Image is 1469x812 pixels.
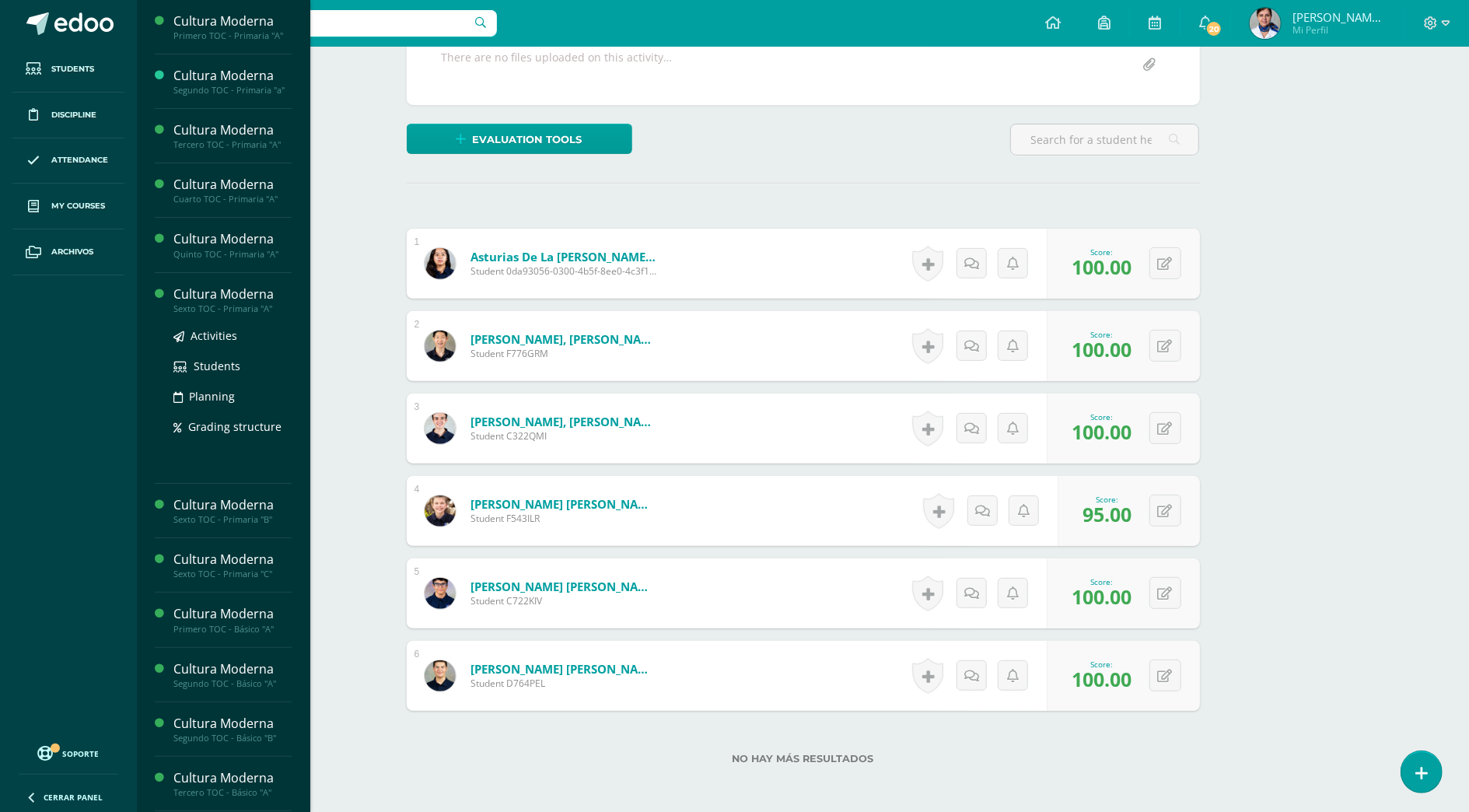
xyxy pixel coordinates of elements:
[1072,254,1132,280] span: 100.00
[1083,494,1132,505] div: Score:
[173,769,292,787] div: Cultura Moderna
[1072,329,1132,340] div: Score:
[19,742,118,763] a: Soporte
[173,285,292,314] a: Cultura ModernaSexto TOC - Primaria "A"
[173,787,292,798] div: Tercero TOC - Básico "A"
[442,50,673,80] div: There are no files uploaded on this activity…
[173,12,292,41] a: Cultura ModernaPrimero TOC - Primaria "A"
[173,660,292,689] a: Cultura ModernaSegundo TOC - Básico "A"
[173,678,292,689] div: Segundo TOC - Básico "A"
[1072,411,1132,422] div: Score:
[470,677,657,690] span: Student D764PEL
[173,327,292,345] a: Activities
[473,125,582,154] span: Evaluation tools
[173,418,292,436] a: Grading structure
[425,248,456,279] img: ab55cfa97b70518928bf934be29e7686.png
[173,176,292,194] div: Cultura Moderna
[173,230,292,259] a: Cultura ModernaQuinto TOC - Primaria "A"
[173,357,292,375] a: Students
[470,331,657,347] a: [PERSON_NAME], [PERSON_NAME]
[173,67,292,85] div: Cultura Moderna
[425,331,456,362] img: 6a80cba1343999df2bfadc6700cfa79b.png
[173,85,292,96] div: Segundo TOC - Primaria "a"
[470,429,657,443] span: Student C322QMI
[51,154,108,166] span: Attendance
[1011,124,1198,155] input: Search for a student here…
[425,413,456,444] img: 32f6d9a106fa40bb96c2781ca18ddeeb.png
[194,359,240,373] span: Students
[1072,247,1132,257] div: Score:
[12,229,124,275] a: Archivos
[173,496,292,514] div: Cultura Moderna
[407,124,632,154] a: Evaluation tools
[470,414,657,429] a: [PERSON_NAME], [PERSON_NAME]
[173,121,292,150] a: Cultura ModernaTercero TOC - Primaria "A"
[51,246,93,258] span: Archivos
[470,579,657,594] a: [PERSON_NAME] [PERSON_NAME]
[470,661,657,677] a: [PERSON_NAME] [PERSON_NAME]
[1292,23,1386,37] span: Mi Perfil
[407,753,1200,765] label: No hay más resultados
[173,551,292,579] a: Cultura ModernaSexto TOC - Primaria "C"
[44,792,103,803] span: Cerrar panel
[1072,666,1132,692] span: 100.00
[1205,20,1222,37] span: 20
[173,139,292,150] div: Tercero TOC - Primaria "A"
[173,285,292,303] div: Cultura Moderna
[173,660,292,678] div: Cultura Moderna
[147,10,497,37] input: Search a user…
[470,594,657,607] span: Student C722KIV
[189,389,235,404] span: Planning
[173,121,292,139] div: Cultura Moderna
[1250,8,1281,39] img: 1792bf0c86e4e08ac94418cc7cb908c7.png
[173,605,292,634] a: Cultura ModernaPrimero TOC - Básico "A"
[425,660,456,691] img: 0ed3a8b9d4cc1bfa3f0a861f670773f6.png
[173,769,292,798] a: Cultura ModernaTercero TOC - Básico "A"
[1072,659,1132,670] div: Score:
[1083,501,1132,527] span: 95.00
[12,47,124,93] a: Students
[173,569,292,579] div: Sexto TOC - Primaria "C"
[173,624,292,635] div: Primero TOC - Básico "A"
[173,605,292,623] div: Cultura Moderna
[1072,418,1132,445] span: 100.00
[12,93,124,138] a: Discipline
[12,138,124,184] a: Attendance
[191,328,237,343] span: Activities
[470,496,657,512] a: [PERSON_NAME] [PERSON_NAME]
[173,715,292,733] div: Cultura Moderna
[470,347,657,360] span: Student F776GRM
[51,63,94,75] span: Students
[173,733,292,744] div: Segundo TOC - Básico "B"
[470,512,657,525] span: Student F543ILR
[425,578,456,609] img: f2e208882452251a9d11343117712b7c.png
[173,67,292,96] a: Cultura ModernaSegundo TOC - Primaria "a"
[12,184,124,229] a: My courses
[51,109,96,121] span: Discipline
[1072,336,1132,362] span: 100.00
[51,200,105,212] span: My courses
[173,514,292,525] div: Sexto TOC - Primaria "B"
[173,194,292,205] div: Cuarto TOC - Primaria "A"
[173,387,292,405] a: Planning
[173,176,292,205] a: Cultura ModernaCuarto TOC - Primaria "A"
[1072,583,1132,610] span: 100.00
[1292,9,1386,25] span: [PERSON_NAME] [PERSON_NAME]
[470,249,657,264] a: Asturias de la [PERSON_NAME] [PERSON_NAME]
[173,12,292,30] div: Cultura Moderna
[173,303,292,314] div: Sexto TOC - Primaria "A"
[173,496,292,525] a: Cultura ModernaSexto TOC - Primaria "B"
[425,495,456,527] img: f4e256cd06f0099e4a27a9a10622e30e.png
[470,264,657,278] span: Student 0da93056-0300-4b5f-8ee0-4c3f16469ddd
[173,715,292,744] a: Cultura ModernaSegundo TOC - Básico "B"
[188,419,282,434] span: Grading structure
[173,230,292,248] div: Cultura Moderna
[173,249,292,260] div: Quinto TOC - Primaria "A"
[173,30,292,41] div: Primero TOC - Primaria "A"
[173,551,292,569] div: Cultura Moderna
[63,748,100,759] span: Soporte
[1072,576,1132,587] div: Score:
